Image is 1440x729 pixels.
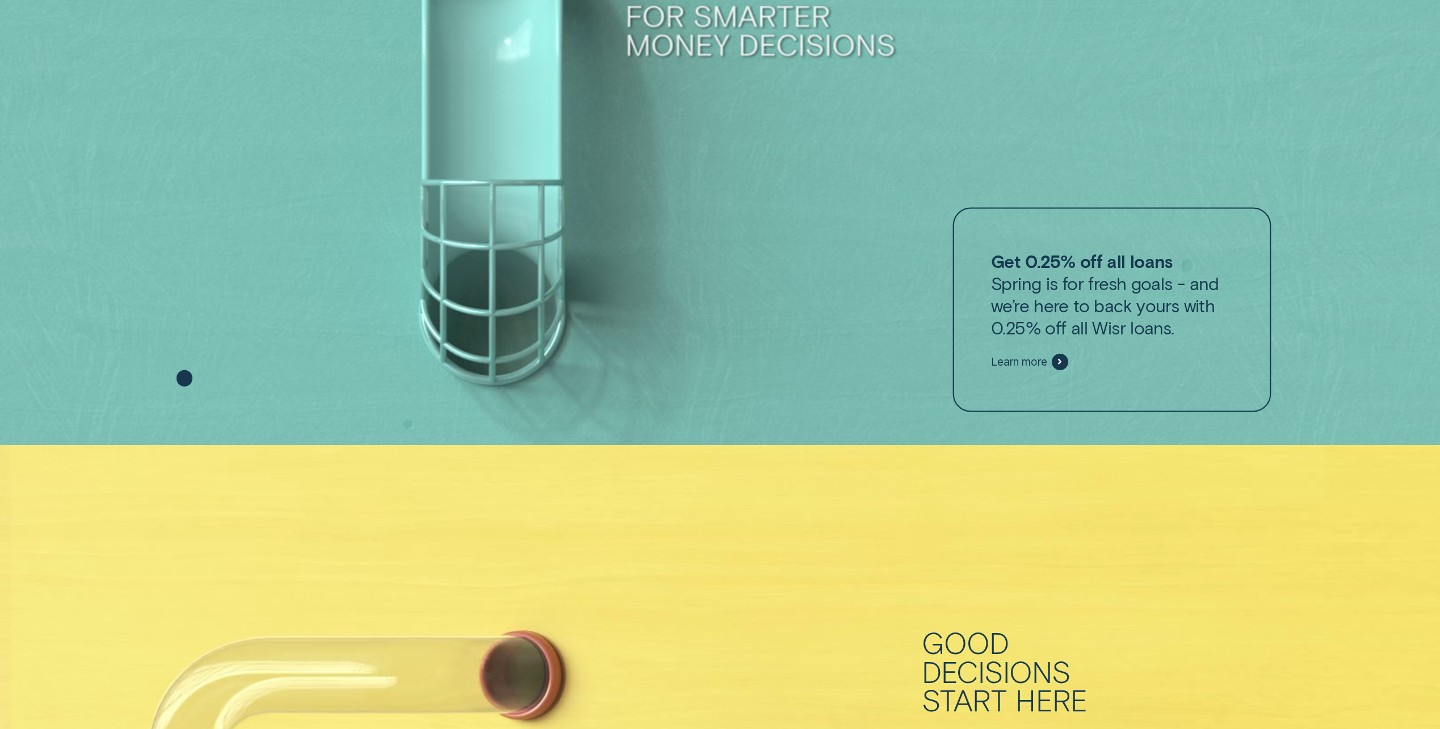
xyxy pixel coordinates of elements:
[991,250,1173,271] strong: Get 0.25% off all loans
[922,657,1071,685] div: decisions
[991,355,1047,368] span: Learn more
[1015,685,1088,714] div: here
[991,250,1233,338] p: Spring is for fresh goals - and we’re here to back yours with 0.25% off all Wisr loans.
[922,685,1007,714] div: start
[922,628,1010,656] div: Good
[960,212,1263,407] a: Get 0.25% off all loansSpring is for fresh goals - and we’re here to back yours with 0.25% off al...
